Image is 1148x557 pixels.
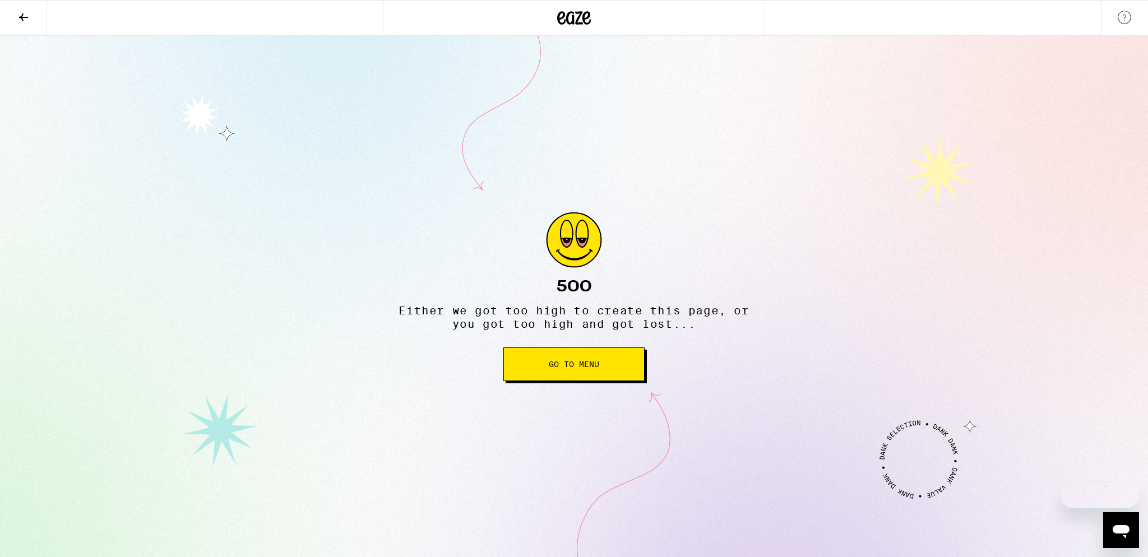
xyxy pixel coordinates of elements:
[394,304,754,331] p: Either we got too high to create this page, or you got too high and got lost...
[1061,483,1139,508] iframe: Message from company
[503,347,645,381] button: Go to Menu
[549,360,599,368] span: Go to Menu
[557,279,592,295] h2: 500
[1103,512,1139,548] iframe: Button to launch messaging window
